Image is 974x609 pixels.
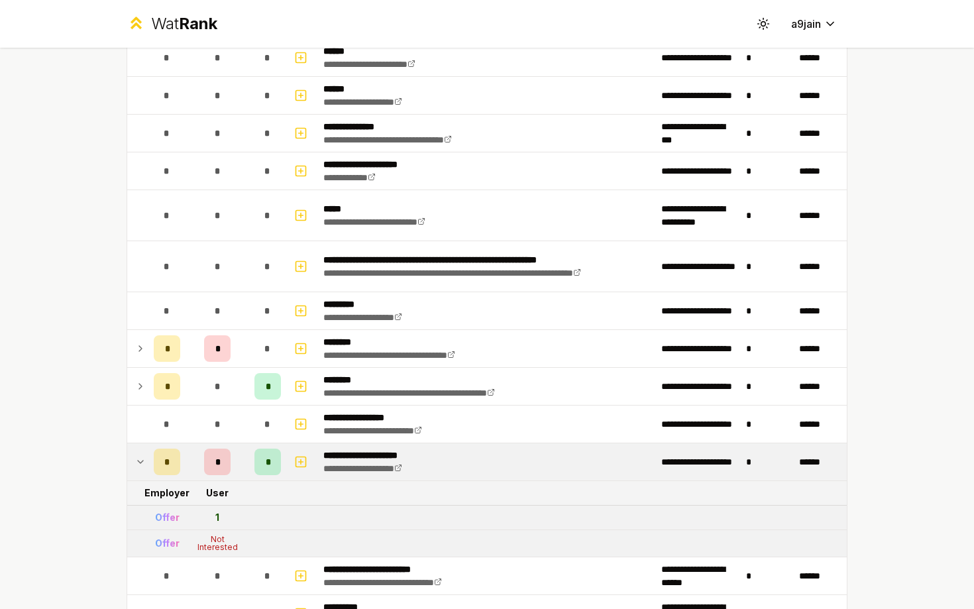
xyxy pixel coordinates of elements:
div: Not Interested [191,535,244,551]
span: a9jain [791,16,821,32]
div: 1 [215,511,219,524]
button: a9jain [781,12,847,36]
td: Employer [148,481,186,505]
span: Rank [179,14,217,33]
a: WatRank [127,13,217,34]
div: Offer [155,537,180,550]
div: Wat [151,13,217,34]
div: Offer [155,511,180,524]
td: User [186,481,249,505]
